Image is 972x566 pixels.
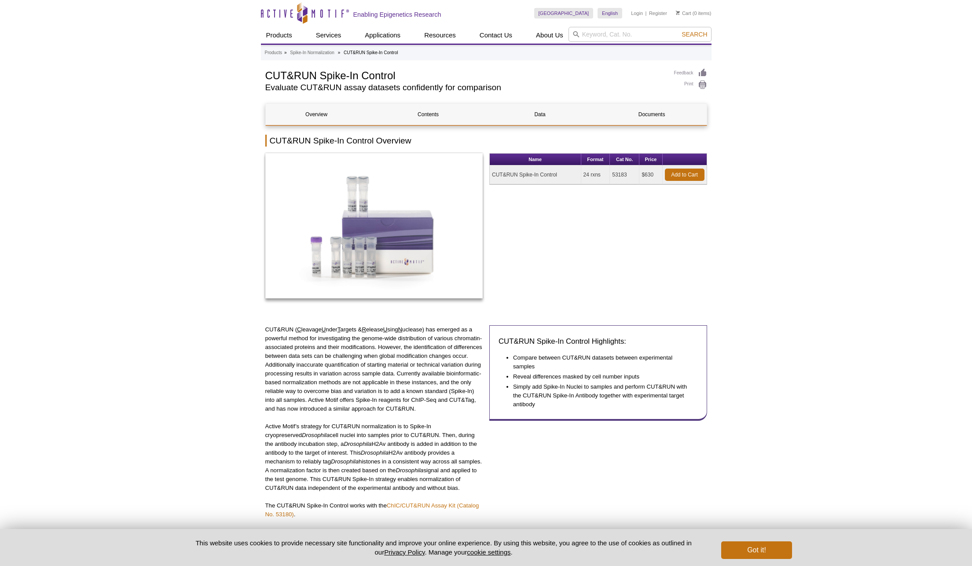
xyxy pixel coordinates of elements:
[338,50,341,55] li: »
[682,31,707,38] span: Search
[674,68,707,78] a: Feedback
[569,27,712,42] input: Keyword, Cat. No.
[383,326,388,333] u: U
[639,154,662,165] th: Price
[396,467,423,474] em: Drosophila
[265,49,282,57] a: Products
[639,165,662,184] td: $630
[265,325,483,413] p: CUT&RUN ( leavage nder argets & elease sing uclease) has emerged as a powerful method for investi...
[265,422,483,492] p: Active Motif’s strategy for CUT&RUN normalization is to Spike-In cryopreserved cell nuclei into s...
[419,27,461,44] a: Resources
[311,27,347,44] a: Services
[490,154,581,165] th: Name
[665,169,704,181] a: Add to Cart
[353,11,441,18] h2: Enabling Epigenetics Research
[266,104,367,125] a: Overview
[362,326,366,333] u: R
[646,8,647,18] li: |
[265,84,665,92] h2: Evaluate CUT&RUN assay datasets confidently for comparison
[378,104,479,125] a: Contents
[601,104,703,125] a: Documents
[265,502,479,518] a: ChIC/CUT&RUN Assay Kit (Catalog No. 53180)
[467,548,510,556] button: cookie settings
[679,30,710,38] button: Search
[322,326,326,333] u: U
[534,8,594,18] a: [GEOGRAPHIC_DATA]
[631,10,643,16] a: Login
[361,449,389,456] em: Drosophila
[337,326,341,333] u: T
[180,538,707,557] p: This website uses cookies to provide necessary site functionality and improve your online experie...
[649,10,667,16] a: Register
[398,326,403,333] u: N
[499,336,698,347] h3: CUT&RUN Spike-In Control Highlights:
[297,326,301,333] u: C
[384,548,425,556] a: Privacy Policy
[331,458,359,465] em: Drosophila
[474,27,517,44] a: Contact Us
[581,165,610,184] td: 24 rxns
[284,50,287,55] li: »
[302,432,330,438] em: Drosophila
[265,153,483,298] img: CUT&RUN Spike-In Control Kit
[290,49,334,57] a: Spike-In Normalization
[513,353,689,371] li: Compare between CUT&RUN datasets between experimental samples
[265,135,707,147] h2: CUT&RUN Spike-In Control Overview
[676,10,691,16] a: Cart
[261,27,297,44] a: Products
[531,27,569,44] a: About Us
[721,541,792,559] button: Got it!
[489,104,591,125] a: Data
[610,165,639,184] td: 53183
[344,50,398,55] li: CUT&RUN Spike-In Control
[513,372,689,381] li: Reveal differences masked by cell number inputs
[676,8,712,18] li: (0 items)
[265,68,665,81] h1: CUT&RUN Spike-In Control
[598,8,622,18] a: English
[265,501,483,519] p: The CUT&RUN Spike-In Control works with the .
[490,165,581,184] td: CUT&RUN Spike-In Control
[344,441,371,447] em: Drosophila
[359,27,406,44] a: Applications
[610,154,639,165] th: Cat No.
[674,80,707,90] a: Print
[581,154,610,165] th: Format
[513,382,689,409] li: Simply add Spike-In Nuclei to samples and perform CUT&RUN with the CUT&RUN Spike-In Antibody toge...
[676,11,680,15] img: Your Cart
